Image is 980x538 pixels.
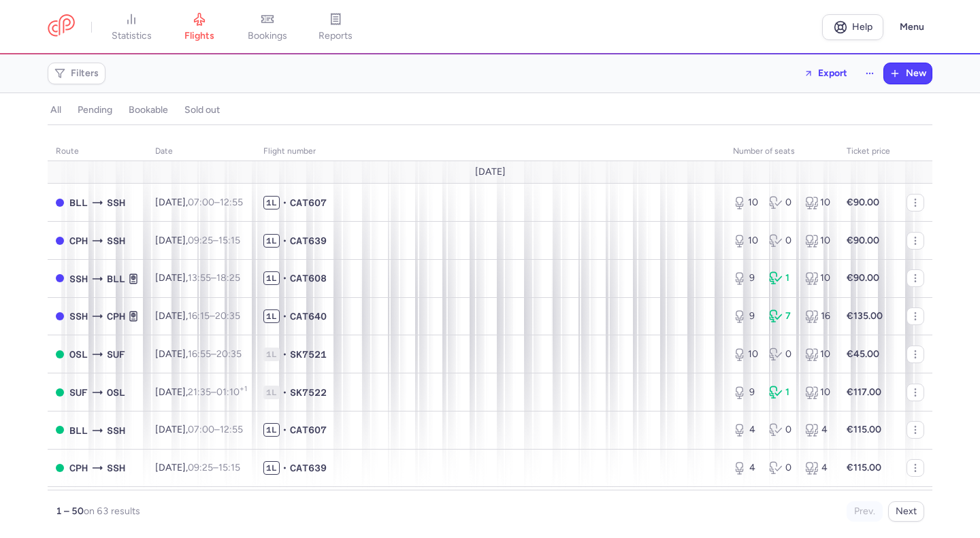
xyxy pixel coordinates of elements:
[290,348,327,361] span: SK7521
[188,462,240,473] span: –
[218,235,240,246] time: 15:15
[847,235,879,246] strong: €90.00
[155,386,247,398] span: [DATE],
[805,234,830,248] div: 10
[48,63,105,84] button: Filters
[263,234,280,248] span: 1L
[290,309,327,323] span: CAT640
[769,386,794,399] div: 1
[733,309,758,323] div: 9
[50,104,61,116] h4: all
[233,12,301,42] a: bookings
[107,195,125,210] span: SSH
[48,14,75,39] a: CitizenPlane red outlined logo
[290,271,327,285] span: CAT608
[733,348,758,361] div: 10
[188,386,247,398] span: –
[263,196,280,209] span: 1L
[184,104,220,116] h4: sold out
[188,424,243,435] span: –
[107,271,125,286] span: BLL
[892,14,932,40] button: Menu
[220,197,243,208] time: 12:55
[56,505,84,517] strong: 1 – 50
[48,141,147,162] th: route
[155,310,240,322] span: [DATE],
[725,141,838,162] th: number of seats
[263,386,280,399] span: 1L
[805,386,830,399] div: 10
[805,309,830,323] div: 16
[847,272,879,284] strong: €90.00
[769,423,794,437] div: 0
[188,310,240,322] span: –
[733,423,758,437] div: 4
[84,505,140,517] span: on 63 results
[188,348,242,360] span: –
[795,63,856,84] button: Export
[282,386,287,399] span: •
[263,461,280,475] span: 1L
[769,348,794,361] div: 0
[69,309,88,324] span: SSH
[847,462,881,473] strong: €115.00
[71,68,99,79] span: Filters
[188,310,210,322] time: 16:15
[847,310,883,322] strong: €135.00
[107,385,125,400] span: OSL
[290,196,327,209] span: CAT607
[188,272,211,284] time: 13:55
[282,309,287,323] span: •
[107,423,125,438] span: SSH
[112,30,152,42] span: statistics
[852,22,872,32] span: Help
[838,141,898,162] th: Ticket price
[184,30,214,42] span: flights
[818,68,847,78] span: Export
[282,196,287,209] span: •
[769,234,794,248] div: 0
[107,233,125,248] span: SSH
[129,104,168,116] h4: bookable
[188,197,214,208] time: 07:00
[805,423,830,437] div: 4
[216,348,242,360] time: 20:35
[218,462,240,473] time: 15:15
[733,271,758,285] div: 9
[847,348,879,360] strong: €45.00
[769,196,794,209] div: 0
[282,271,287,285] span: •
[69,385,88,400] span: SUF
[282,423,287,437] span: •
[769,309,794,323] div: 7
[188,235,213,246] time: 09:25
[805,271,830,285] div: 10
[263,423,280,437] span: 1L
[216,272,240,284] time: 18:25
[107,309,125,324] span: CPH
[301,12,370,42] a: reports
[733,234,758,248] div: 10
[215,310,240,322] time: 20:35
[188,197,243,208] span: –
[733,461,758,475] div: 4
[69,347,88,362] span: OSL
[282,348,287,361] span: •
[847,501,883,522] button: Prev.
[188,348,211,360] time: 16:55
[155,197,243,208] span: [DATE],
[255,141,725,162] th: Flight number
[888,501,924,522] button: Next
[475,167,506,178] span: [DATE]
[220,424,243,435] time: 12:55
[906,68,926,79] span: New
[69,423,88,438] span: BLL
[155,348,242,360] span: [DATE],
[188,386,211,398] time: 21:35
[188,235,240,246] span: –
[847,424,881,435] strong: €115.00
[282,234,287,248] span: •
[97,12,165,42] a: statistics
[155,424,243,435] span: [DATE],
[847,386,881,398] strong: €117.00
